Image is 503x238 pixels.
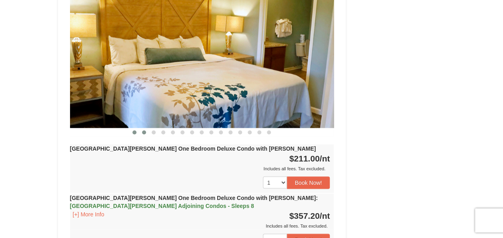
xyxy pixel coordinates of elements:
[320,211,330,220] span: /nt
[289,211,320,220] span: $357.20
[70,164,330,172] div: Includes all fees. Tax excluded.
[70,222,330,230] div: Includes all fees. Tax excluded.
[70,202,254,209] span: [GEOGRAPHIC_DATA][PERSON_NAME] Adjoining Condos - Sleeps 8
[70,210,107,218] button: [+] More Info
[316,194,318,201] span: :
[70,145,316,151] strong: [GEOGRAPHIC_DATA][PERSON_NAME] One Bedroom Deluxe Condo with [PERSON_NAME]
[320,153,330,163] span: /nt
[289,153,330,163] strong: $211.00
[287,176,330,188] button: Book Now!
[70,194,318,209] strong: [GEOGRAPHIC_DATA][PERSON_NAME] One Bedroom Deluxe Condo with [PERSON_NAME]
